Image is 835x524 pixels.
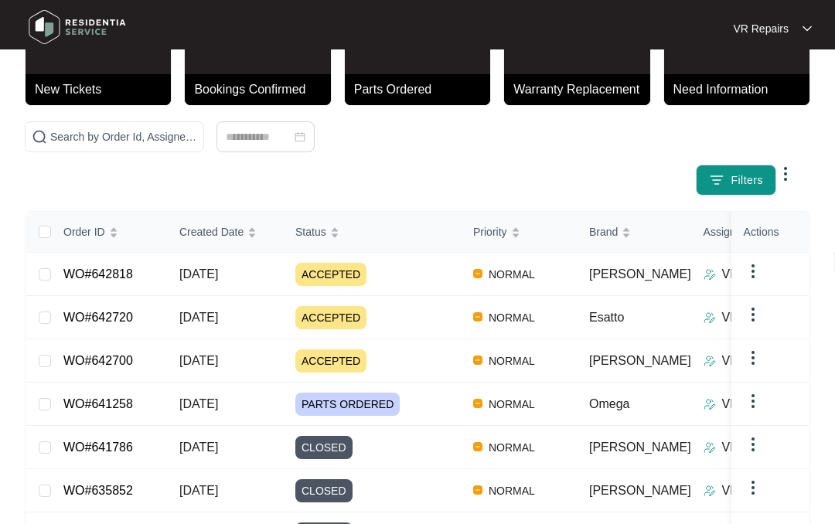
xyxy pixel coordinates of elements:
[482,352,541,370] span: NORMAL
[32,129,47,145] img: search-icon
[722,308,786,327] p: VR Repairs
[63,311,133,324] a: WO#642720
[482,308,541,327] span: NORMAL
[63,267,133,281] a: WO#642818
[731,172,763,189] span: Filters
[709,172,724,188] img: filter icon
[295,306,366,329] span: ACCEPTED
[283,212,461,253] th: Status
[179,441,218,454] span: [DATE]
[744,262,762,281] img: dropdown arrow
[63,441,133,454] a: WO#641786
[776,165,795,183] img: dropdown arrow
[589,354,691,367] span: [PERSON_NAME]
[482,438,541,457] span: NORMAL
[589,484,691,497] span: [PERSON_NAME]
[722,438,786,457] p: VR Repairs
[589,397,629,410] span: Omega
[696,165,776,196] button: filter iconFilters
[722,265,786,284] p: VR Repairs
[295,223,326,240] span: Status
[179,354,218,367] span: [DATE]
[482,395,541,413] span: NORMAL
[473,312,482,322] img: Vercel Logo
[179,223,244,240] span: Created Date
[744,392,762,410] img: dropdown arrow
[744,349,762,367] img: dropdown arrow
[731,212,809,253] th: Actions
[704,485,716,497] img: Assigner Icon
[473,485,482,495] img: Vercel Logo
[704,398,716,410] img: Assigner Icon
[35,80,171,99] p: New Tickets
[704,223,748,240] span: Assignee
[589,267,691,281] span: [PERSON_NAME]
[295,479,353,502] span: CLOSED
[473,399,482,408] img: Vercel Logo
[577,212,691,253] th: Brand
[167,212,283,253] th: Created Date
[589,441,691,454] span: [PERSON_NAME]
[482,481,541,500] span: NORMAL
[461,212,577,253] th: Priority
[733,21,789,36] p: VR Repairs
[473,356,482,365] img: Vercel Logo
[513,80,649,99] p: Warranty Replacement
[194,80,330,99] p: Bookings Confirmed
[722,481,786,500] p: VR Repairs
[722,395,786,413] p: VR Repairs
[63,223,105,240] span: Order ID
[704,355,716,367] img: Assigner Icon
[704,311,716,324] img: Assigner Icon
[673,80,809,99] p: Need Information
[23,4,131,50] img: residentia service logo
[744,478,762,497] img: dropdown arrow
[354,80,490,99] p: Parts Ordered
[744,305,762,324] img: dropdown arrow
[63,484,133,497] a: WO#635852
[179,267,218,281] span: [DATE]
[295,436,353,459] span: CLOSED
[803,25,812,32] img: dropdown arrow
[295,349,366,373] span: ACCEPTED
[51,212,167,253] th: Order ID
[704,441,716,454] img: Assigner Icon
[589,223,618,240] span: Brand
[473,269,482,278] img: Vercel Logo
[473,442,482,451] img: Vercel Logo
[295,263,366,286] span: ACCEPTED
[63,397,133,410] a: WO#641258
[482,265,541,284] span: NORMAL
[722,352,786,370] p: VR Repairs
[179,484,218,497] span: [DATE]
[50,128,197,145] input: Search by Order Id, Assignee Name, Customer Name, Brand and Model
[63,354,133,367] a: WO#642700
[589,311,624,324] span: Esatto
[744,435,762,454] img: dropdown arrow
[704,268,716,281] img: Assigner Icon
[179,311,218,324] span: [DATE]
[179,397,218,410] span: [DATE]
[295,393,400,416] span: PARTS ORDERED
[473,223,507,240] span: Priority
